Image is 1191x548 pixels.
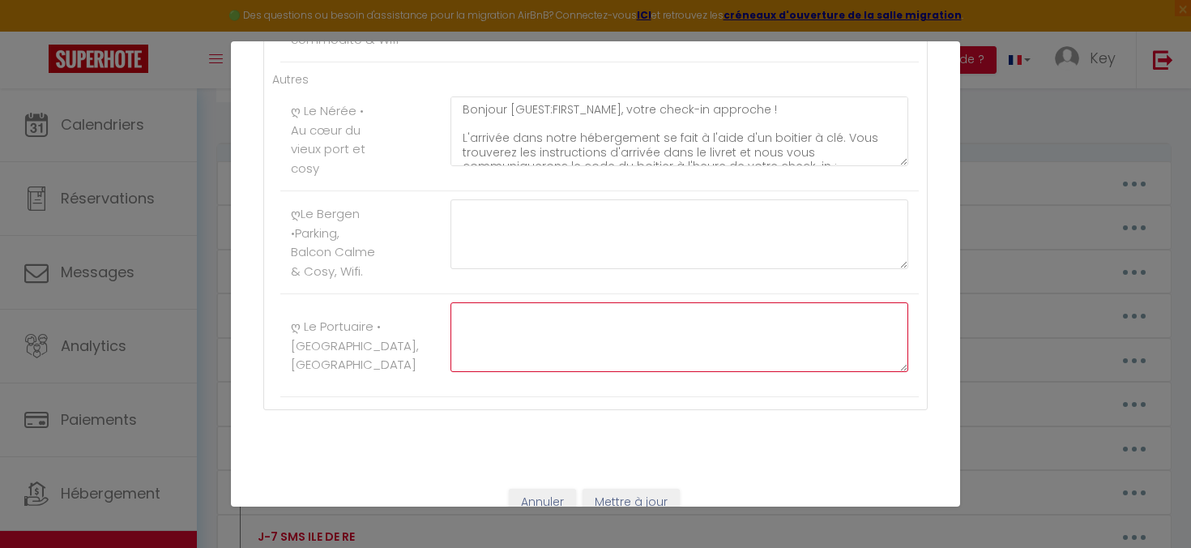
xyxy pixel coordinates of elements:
[13,6,62,55] button: Ouvrir le widget de chat LiveChat
[291,204,376,280] label: ღLe Bergen •Parking, Balcon Calme & Cosy, Wifi.
[291,317,419,375] label: ღ Le Portuaire • [GEOGRAPHIC_DATA], [GEOGRAPHIC_DATA]
[509,489,576,516] button: Annuler
[272,71,309,88] label: Autres
[291,101,376,178] label: ღ Le Nérée • Au cœur du vieux port et cosy
[583,489,680,516] button: Mettre à jour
